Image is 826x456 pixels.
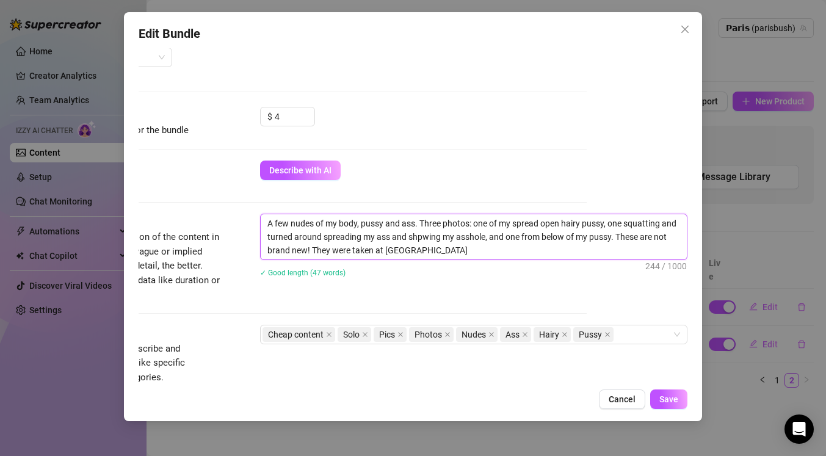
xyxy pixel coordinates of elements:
span: Cheap content [263,327,335,342]
span: Cheap content [268,328,324,341]
span: close [488,331,495,338]
button: Describe with AI [260,161,341,180]
span: close [680,24,690,34]
textarea: A few nudes of my body, pussy and ass. Three photos: one of my spread open hairy pussy, one squat... [261,214,687,259]
span: ✓ Good length (47 words) [260,269,346,277]
button: Save [650,389,687,409]
button: Close [675,20,695,39]
span: Solo [338,327,371,342]
span: Ass [500,327,531,342]
span: Photos [409,327,454,342]
span: close [522,331,528,338]
button: Cancel [599,389,645,409]
span: Ass [505,328,520,341]
span: close [604,331,610,338]
span: close [444,331,451,338]
span: close [326,331,332,338]
span: Pussy [573,327,614,342]
span: Pics [374,327,407,342]
span: Photos [415,328,442,341]
span: Close [675,24,695,34]
span: close [362,331,368,338]
span: Cancel [609,394,636,404]
div: Open Intercom Messenger [784,414,814,444]
span: Hairy [534,327,571,342]
span: Pics [379,328,395,341]
span: Nudes [462,328,486,341]
span: close [562,331,568,338]
span: Save [659,394,678,404]
span: close [397,331,404,338]
span: Solo [343,328,360,341]
span: Describe with AI [269,165,331,175]
span: Nudes [456,327,498,342]
span: Edit Bundle [139,24,200,43]
span: Hairy [539,328,559,341]
span: Pussy [579,328,602,341]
